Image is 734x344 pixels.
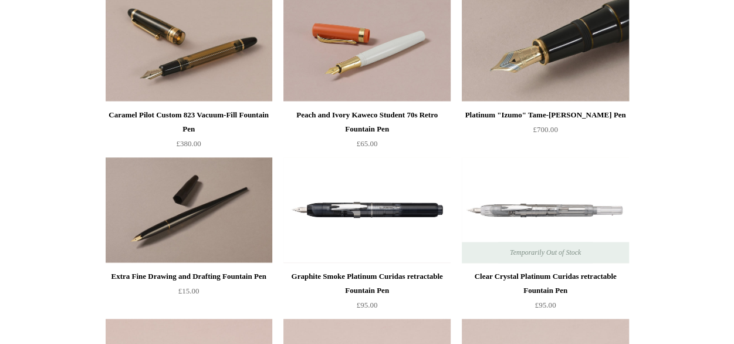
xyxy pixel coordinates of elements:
div: Peach and Ivory Kaweco Student 70s Retro Fountain Pen [286,108,447,136]
a: Clear Crystal Platinum Curidas retractable Fountain Pen Clear Crystal Platinum Curidas retractabl... [462,157,628,263]
img: Clear Crystal Platinum Curidas retractable Fountain Pen [462,157,628,263]
span: £65.00 [357,139,378,148]
div: Caramel Pilot Custom 823 Vacuum-Fill Fountain Pen [109,108,269,136]
img: Extra Fine Drawing and Drafting Fountain Pen [106,157,272,263]
span: £95.00 [535,301,556,309]
a: Graphite Smoke Platinum Curidas retractable Fountain Pen Graphite Smoke Platinum Curidas retracta... [283,157,450,263]
span: £15.00 [178,286,199,295]
span: £700.00 [533,125,557,134]
a: Platinum "Izumo" Tame-[PERSON_NAME] Pen £700.00 [462,108,628,156]
div: Clear Crystal Platinum Curidas retractable Fountain Pen [465,269,625,298]
img: Graphite Smoke Platinum Curidas retractable Fountain Pen [283,157,450,263]
a: Caramel Pilot Custom 823 Vacuum-Fill Fountain Pen £380.00 [106,108,272,156]
span: Temporarily Out of Stock [498,242,593,263]
a: Graphite Smoke Platinum Curidas retractable Fountain Pen £95.00 [283,269,450,318]
div: Graphite Smoke Platinum Curidas retractable Fountain Pen [286,269,447,298]
div: Extra Fine Drawing and Drafting Fountain Pen [109,269,269,284]
a: Extra Fine Drawing and Drafting Fountain Pen Extra Fine Drawing and Drafting Fountain Pen [106,157,272,263]
span: £380.00 [176,139,201,148]
a: Peach and Ivory Kaweco Student 70s Retro Fountain Pen £65.00 [283,108,450,156]
span: £95.00 [357,301,378,309]
a: Clear Crystal Platinum Curidas retractable Fountain Pen £95.00 [462,269,628,318]
div: Platinum "Izumo" Tame-[PERSON_NAME] Pen [465,108,625,122]
a: Extra Fine Drawing and Drafting Fountain Pen £15.00 [106,269,272,318]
